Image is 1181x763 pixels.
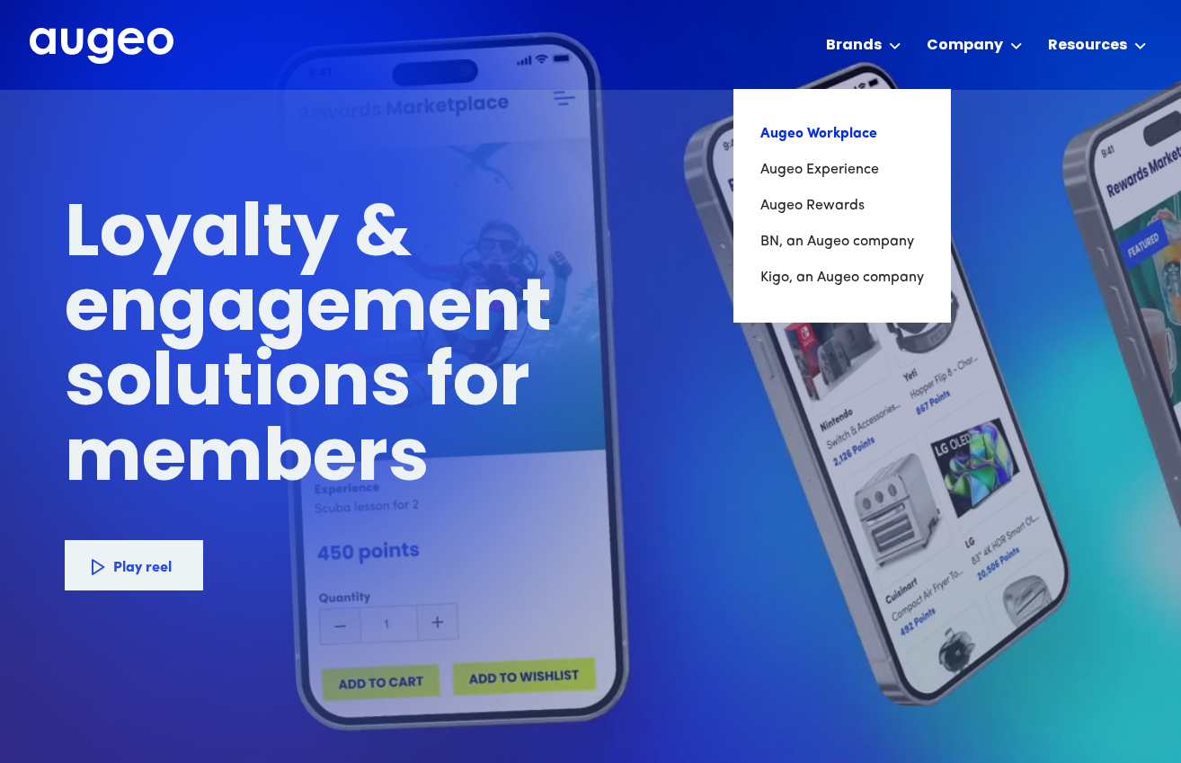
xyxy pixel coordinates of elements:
div: Company [927,35,1003,57]
div: Resources [1048,35,1127,57]
a: Kigo, an Augeo company [760,260,924,296]
a: BN, an Augeo company [760,224,924,260]
a: Augeo Rewards [760,188,924,224]
a: Augeo Experience [760,152,924,188]
img: Augeo's full logo in white. [30,28,173,65]
a: home [30,28,173,66]
nav: Brands [733,89,951,323]
div: Brands [826,35,882,57]
a: Augeo Workplace [760,116,924,152]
